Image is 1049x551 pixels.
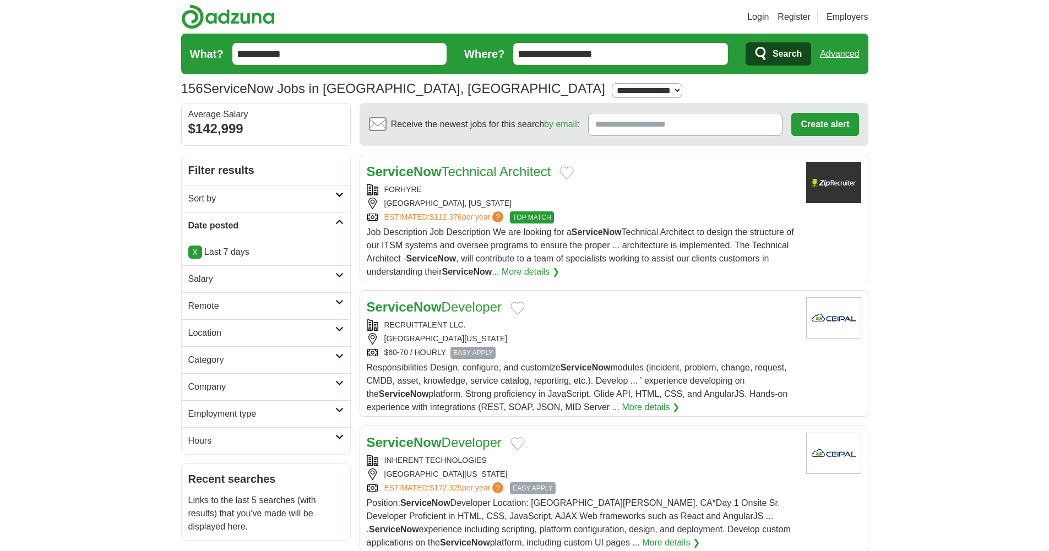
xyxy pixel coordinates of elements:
a: More details ❯ [502,265,559,279]
a: More details ❯ [622,401,680,414]
span: Position: Developer Location: [GEOGRAPHIC_DATA][PERSON_NAME]. CA*Day 1 Onsite Sr. Developer Profi... [367,498,791,547]
label: Where? [464,46,504,62]
a: Employment type [182,400,350,427]
h2: Sort by [188,192,335,205]
span: Receive the newest jobs for this search : [391,118,579,131]
strong: ServiceNow [379,389,429,399]
span: 156 [181,79,203,99]
strong: ServiceNow [367,299,442,314]
strong: ServiceNow [572,227,622,237]
strong: ServiceNow [406,254,456,263]
a: ServiceNowDeveloper [367,435,502,450]
span: ? [492,211,503,222]
h2: Remote [188,299,335,313]
div: RECRUITTALENT LLC. [367,319,797,331]
button: Add to favorite jobs [510,437,525,450]
h2: Category [188,353,335,367]
div: Average Salary [188,110,344,119]
span: TOP MATCH [510,211,553,223]
div: INHERENT TECHNOLOGIES [367,455,797,466]
a: Company [182,373,350,400]
h2: Employment type [188,407,335,421]
img: Adzuna logo [181,4,275,29]
h2: Hours [188,434,335,448]
a: Remote [182,292,350,319]
a: ServiceNowTechnical Architect [367,164,551,179]
a: Category [182,346,350,373]
span: Responsibilities Design, configure, and customize modules (incident, problem, change, request, CM... [367,363,788,412]
span: Job Description Job Description We are looking for a Technical Architect to design the structure ... [367,227,794,276]
a: ESTIMATED:$172,325per year? [384,482,506,494]
span: ? [492,482,503,493]
h2: Location [188,326,335,340]
strong: ServiceNow [400,498,450,508]
div: $60-70 / HOURLY [367,347,797,359]
span: EASY APPLY [450,347,496,359]
div: FORHYRE [367,184,797,195]
h2: Salary [188,272,335,286]
span: $172,325 [430,483,461,492]
strong: ServiceNow [561,363,611,372]
p: Last 7 days [188,246,344,259]
div: [GEOGRAPHIC_DATA][US_STATE] [367,333,797,345]
button: Search [746,42,811,66]
button: Add to favorite jobs [510,302,525,315]
a: Employers [827,10,868,24]
a: Salary [182,265,350,292]
img: Company logo [806,433,861,474]
strong: ServiceNow [442,267,492,276]
h1: ServiceNow Jobs in [GEOGRAPHIC_DATA], [GEOGRAPHIC_DATA] [181,81,605,96]
a: Sort by [182,185,350,212]
span: EASY APPLY [510,482,555,494]
span: Search [773,43,802,65]
h2: Recent searches [188,471,344,487]
a: Register [778,10,811,24]
a: X [188,246,202,259]
a: Login [747,10,769,24]
a: ESTIMATED:$112,376per year? [384,211,506,223]
a: Hours [182,427,350,454]
a: More details ❯ [642,536,700,549]
strong: ServiceNow [367,435,442,450]
button: Create alert [791,113,858,136]
a: by email [544,119,577,129]
a: Date posted [182,212,350,239]
h2: Company [188,380,335,394]
span: $112,376 [430,212,461,221]
strong: ServiceNow [440,538,490,547]
h2: Filter results [182,155,350,185]
p: Links to the last 5 searches (with results) that you've made will be displayed here. [188,494,344,533]
div: [GEOGRAPHIC_DATA][US_STATE] [367,468,797,480]
img: Company logo [806,162,861,203]
button: Add to favorite jobs [559,166,574,179]
a: ServiceNowDeveloper [367,299,502,314]
label: What? [190,46,224,62]
h2: Date posted [188,219,335,232]
strong: ServiceNow [369,525,419,534]
a: Location [182,319,350,346]
strong: ServiceNow [367,164,442,179]
div: $142,999 [188,119,344,139]
a: Advanced [820,43,859,65]
div: [GEOGRAPHIC_DATA], [US_STATE] [367,198,797,209]
img: Company logo [806,297,861,339]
